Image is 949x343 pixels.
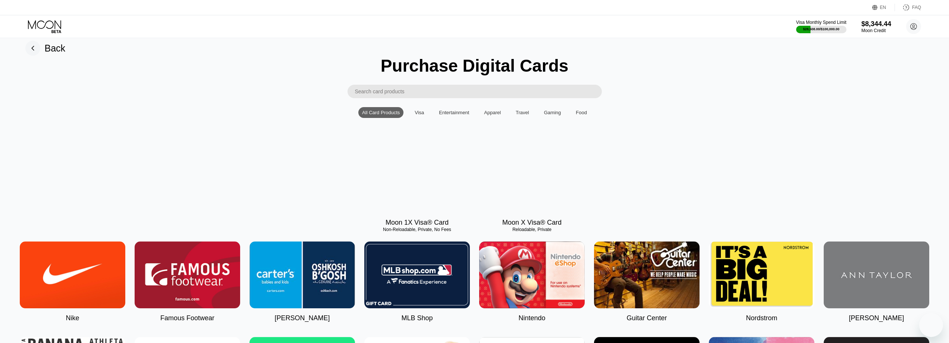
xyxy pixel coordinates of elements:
[480,107,505,118] div: Apparel
[895,4,921,11] div: FAQ
[479,227,585,232] div: Reloadable, Private
[746,314,777,322] div: Nordstrom
[544,110,561,115] div: Gaming
[358,107,403,118] div: All Card Products
[516,110,529,115] div: Travel
[518,314,545,322] div: Nintendo
[386,219,449,227] div: Moon 1X Visa® Card
[796,20,846,33] div: Visa Monthly Spend Limit$28,508.00/$100,000.00
[484,110,501,115] div: Apparel
[411,107,428,118] div: Visa
[274,314,330,322] div: [PERSON_NAME]
[540,107,565,118] div: Gaming
[512,107,533,118] div: Travel
[355,85,602,98] input: Search card products
[439,110,469,115] div: Entertainment
[362,110,400,115] div: All Card Products
[572,107,591,118] div: Food
[849,314,904,322] div: [PERSON_NAME]
[401,314,433,322] div: MLB Shop
[25,41,66,56] div: Back
[381,56,569,76] div: Purchase Digital Cards
[919,313,943,337] iframe: Кнопка запуска окна обмена сообщениями
[803,27,840,31] div: $28,508.00 / $100,000.00
[880,5,886,10] div: EN
[502,219,562,227] div: Moon X Visa® Card
[861,20,891,28] div: $8,344.44
[435,107,473,118] div: Entertainment
[364,227,470,232] div: Non-Reloadable, Private, No Fees
[861,28,891,33] div: Moon Credit
[796,20,846,25] div: Visa Monthly Spend Limit
[576,110,587,115] div: Food
[872,4,895,11] div: EN
[45,43,66,54] div: Back
[912,5,921,10] div: FAQ
[626,314,667,322] div: Guitar Center
[160,314,214,322] div: Famous Footwear
[861,20,891,33] div: $8,344.44Moon Credit
[66,314,79,322] div: Nike
[415,110,424,115] div: Visa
